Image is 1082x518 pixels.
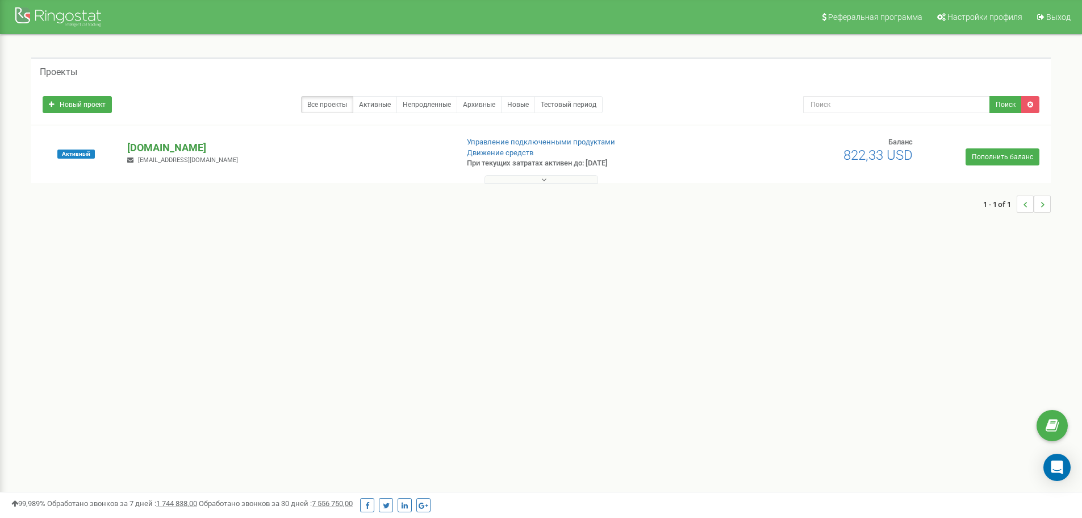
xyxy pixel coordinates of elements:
a: Новые [501,96,535,113]
span: Обработано звонков за 30 дней : [199,499,353,508]
div: Open Intercom Messenger [1043,454,1071,481]
span: Обработано звонков за 7 дней : [47,499,197,508]
span: Активный [57,150,95,159]
a: Архивные [457,96,502,113]
a: Движение средств [467,148,533,157]
span: 1 - 1 of 1 [983,196,1017,213]
span: Реферальная программа [828,13,922,22]
nav: ... [983,184,1051,224]
span: Выход [1046,13,1071,22]
p: При текущих затратах активен до: [DATE] [467,158,703,169]
span: 822,33 USD [843,147,913,163]
h5: Проекты [40,67,77,77]
span: Настройки профиля [947,13,1022,22]
button: Поиск [989,96,1022,113]
span: [EMAIL_ADDRESS][DOMAIN_NAME] [138,156,238,164]
span: Баланс [888,138,913,146]
a: Непродленные [396,96,457,113]
a: Все проекты [301,96,353,113]
a: Тестовый период [534,96,603,113]
a: Пополнить баланс [966,148,1039,165]
u: 7 556 750,00 [312,499,353,508]
input: Поиск [803,96,990,113]
a: Новый проект [43,96,112,113]
u: 1 744 838,00 [156,499,197,508]
a: Управление подключенными продуктами [467,138,615,146]
span: 99,989% [11,499,45,508]
p: [DOMAIN_NAME] [127,140,448,155]
a: Активные [353,96,397,113]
